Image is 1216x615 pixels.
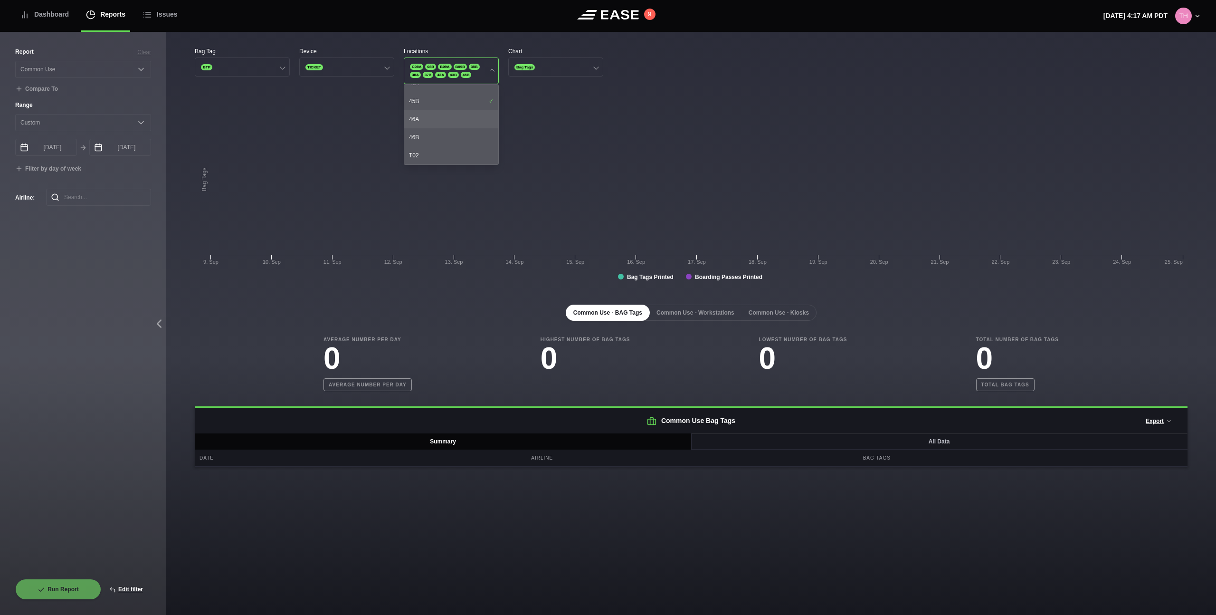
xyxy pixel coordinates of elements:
[1138,411,1180,432] button: Export
[410,64,423,70] span: C08A
[448,72,459,78] span: 43B
[691,433,1187,450] button: All Data
[305,64,323,70] span: TICKET
[1103,11,1168,21] p: [DATE] 4:17 AM PDT
[195,408,1187,433] h2: Common Use Bag Tags
[976,378,1035,391] b: Total bag tags
[404,58,499,84] button: C08A08BB09AB09B35B38A37B43A43B45B
[423,72,434,78] span: 37B
[526,450,855,466] div: Airline
[195,433,692,450] button: Summary
[435,72,446,78] span: 43A
[541,343,630,374] h3: 0
[323,336,412,343] b: Average Number Per Day
[566,305,650,321] button: Common Use - BAG Tags
[404,146,498,164] div: T02
[1113,259,1131,265] tspan: 24. Sep
[137,48,151,57] button: Clear
[404,47,499,56] div: Locations
[323,259,342,265] tspan: 11. Sep
[870,259,888,265] tspan: 20. Sep
[809,259,827,265] tspan: 19. Sep
[1175,8,1192,24] img: 80ca9e2115b408c1dc8c56a444986cd3
[976,336,1059,343] b: Total Number of Bag Tags
[323,343,412,374] h3: 0
[695,274,762,280] tspan: Boarding Passes Printed
[46,189,151,206] input: Search...
[976,343,1059,374] h3: 0
[195,58,290,77] button: BTP
[323,378,412,391] b: Average number per day
[469,64,480,70] span: 35B
[410,72,421,78] span: 38A
[1165,259,1183,265] tspan: 25. Sep
[404,92,498,110] div: 45B
[931,259,949,265] tspan: 21. Sep
[438,64,451,70] span: B09A
[759,336,847,343] b: Lowest Number of Bag Tags
[203,259,218,265] tspan: 9. Sep
[627,259,645,265] tspan: 16. Sep
[461,72,472,78] span: 45B
[1052,259,1070,265] tspan: 23. Sep
[858,450,1187,466] div: Bag Tags
[299,58,394,77] button: TICKET
[644,9,655,20] button: 9
[759,343,847,374] h3: 0
[404,110,498,128] div: 46A
[749,259,767,265] tspan: 18. Sep
[688,259,706,265] tspan: 17. Sep
[101,579,151,600] button: Edit filter
[508,47,603,56] div: Chart
[445,259,463,265] tspan: 13. Sep
[508,58,603,77] button: Bag Tags
[541,336,630,343] b: Highest Number of Bag Tags
[195,47,290,56] div: Bag Tag
[384,259,402,265] tspan: 12. Sep
[201,64,212,70] span: BTP
[991,259,1009,265] tspan: 22. Sep
[15,139,77,156] input: mm/dd/yyyy
[15,86,58,93] button: Compare To
[566,259,584,265] tspan: 15. Sep
[741,305,817,321] button: Common Use - Kiosks
[454,64,467,70] span: B09B
[404,128,498,146] div: 46B
[263,259,281,265] tspan: 10. Sep
[299,47,394,56] div: Device
[201,168,208,192] tspan: Bag Tags
[15,48,34,56] label: Report
[15,101,151,109] label: Range
[89,139,151,156] input: mm/dd/yyyy
[627,274,674,280] tspan: Bag Tags Printed
[425,64,436,70] span: 08B
[15,193,31,202] label: Airline :
[514,64,535,70] span: Bag Tags
[15,165,81,173] button: Filter by day of week
[649,305,742,321] button: Common Use - Workstations
[505,259,523,265] tspan: 14. Sep
[195,450,524,466] div: Date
